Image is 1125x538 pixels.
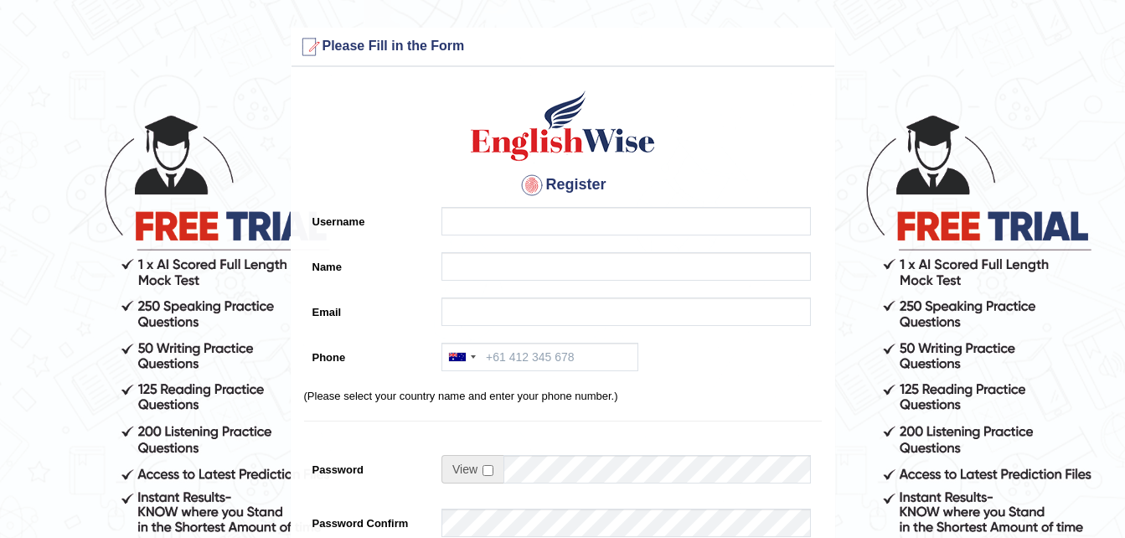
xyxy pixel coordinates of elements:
input: Show/Hide Password [483,465,493,476]
label: Phone [304,343,434,365]
label: Username [304,207,434,230]
h3: Please Fill in the Form [296,34,830,60]
p: (Please select your country name and enter your phone number.) [304,388,822,404]
label: Password Confirm [304,509,434,531]
label: Name [304,252,434,275]
div: Australia: +61 [442,344,481,370]
label: Password [304,455,434,478]
img: Logo of English Wise create a new account for intelligent practice with AI [467,88,658,163]
h4: Register [304,172,822,199]
label: Email [304,297,434,320]
input: +61 412 345 678 [441,343,638,371]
